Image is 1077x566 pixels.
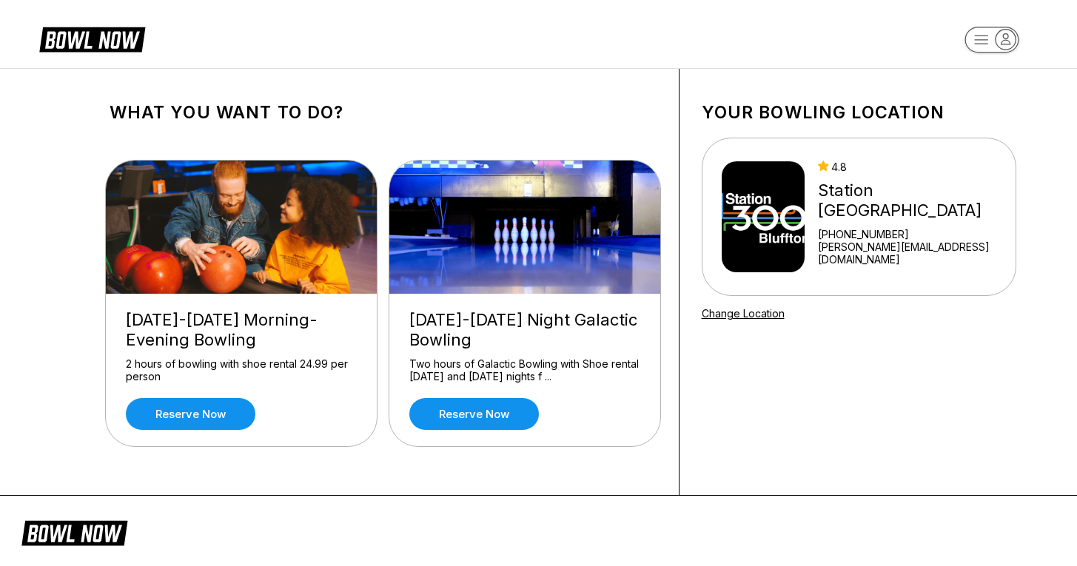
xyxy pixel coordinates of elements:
h1: Your bowling location [702,102,1016,123]
div: 4.8 [818,161,1009,173]
img: Friday-Sunday Morning-Evening Bowling [106,161,378,294]
div: Two hours of Galactic Bowling with Shoe rental [DATE] and [DATE] nights f ... [409,357,640,383]
div: [DATE]-[DATE] Morning-Evening Bowling [126,310,357,350]
img: Friday-Saturday Night Galactic Bowling [389,161,662,294]
a: [PERSON_NAME][EMAIL_ADDRESS][DOMAIN_NAME] [818,240,1009,266]
a: Change Location [702,307,785,320]
div: 2 hours of bowling with shoe rental 24.99 per person [126,357,357,383]
img: Station 300 Bluffton [722,161,805,272]
a: Reserve now [409,398,539,430]
h1: What you want to do? [110,102,657,123]
div: [DATE]-[DATE] Night Galactic Bowling [409,310,640,350]
div: [PHONE_NUMBER] [818,228,1009,240]
a: Reserve now [126,398,255,430]
div: Station [GEOGRAPHIC_DATA] [818,181,1009,220]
